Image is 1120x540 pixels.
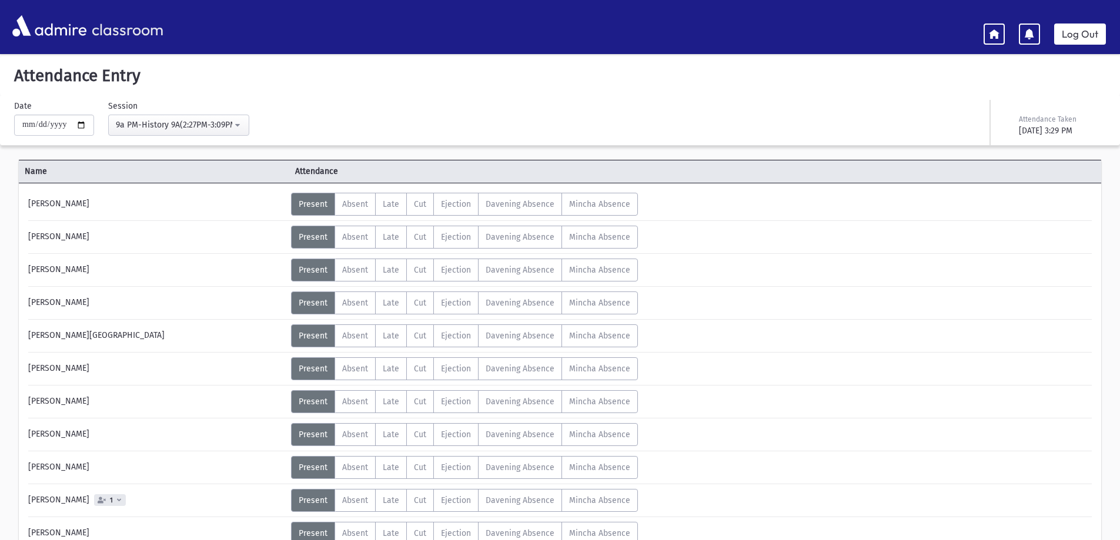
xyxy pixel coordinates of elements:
[22,357,291,380] div: [PERSON_NAME]
[342,462,368,472] span: Absent
[486,430,554,440] span: Davening Absence
[414,265,426,275] span: Cut
[9,12,89,39] img: AdmirePro
[414,331,426,341] span: Cut
[342,298,368,308] span: Absent
[22,456,291,479] div: [PERSON_NAME]
[414,199,426,209] span: Cut
[291,489,638,512] div: AttTypes
[22,259,291,281] div: [PERSON_NAME]
[299,265,327,275] span: Present
[486,364,554,374] span: Davening Absence
[441,430,471,440] span: Ejection
[299,430,327,440] span: Present
[342,265,368,275] span: Absent
[486,462,554,472] span: Davening Absence
[383,232,399,242] span: Late
[291,193,638,216] div: AttTypes
[22,423,291,446] div: [PERSON_NAME]
[414,528,426,538] span: Cut
[291,357,638,380] div: AttTypes
[342,430,368,440] span: Absent
[414,397,426,407] span: Cut
[414,298,426,308] span: Cut
[289,165,560,177] span: Attendance
[569,430,630,440] span: Mincha Absence
[383,331,399,341] span: Late
[299,232,327,242] span: Present
[22,193,291,216] div: [PERSON_NAME]
[569,199,630,209] span: Mincha Absence
[22,390,291,413] div: [PERSON_NAME]
[441,199,471,209] span: Ejection
[342,397,368,407] span: Absent
[486,397,554,407] span: Davening Absence
[569,397,630,407] span: Mincha Absence
[299,528,327,538] span: Present
[441,364,471,374] span: Ejection
[342,364,368,374] span: Absent
[22,291,291,314] div: [PERSON_NAME]
[108,115,249,136] button: 9a PM-History 9A(2:27PM-3:09PM)
[383,265,399,275] span: Late
[9,66,1111,86] h5: Attendance Entry
[486,331,554,341] span: Davening Absence
[569,364,630,374] span: Mincha Absence
[569,232,630,242] span: Mincha Absence
[291,226,638,249] div: AttTypes
[22,489,291,512] div: [PERSON_NAME]
[342,495,368,505] span: Absent
[108,100,138,112] label: Session
[383,199,399,209] span: Late
[291,390,638,413] div: AttTypes
[441,232,471,242] span: Ejection
[486,232,554,242] span: Davening Absence
[383,495,399,505] span: Late
[299,331,327,341] span: Present
[299,495,327,505] span: Present
[441,298,471,308] span: Ejection
[486,298,554,308] span: Davening Absence
[116,119,232,131] div: 9a PM-History 9A(2:27PM-3:09PM)
[291,423,638,446] div: AttTypes
[342,528,368,538] span: Absent
[441,495,471,505] span: Ejection
[414,462,426,472] span: Cut
[291,259,638,281] div: AttTypes
[383,364,399,374] span: Late
[19,165,289,177] span: Name
[441,331,471,341] span: Ejection
[441,265,471,275] span: Ejection
[1019,114,1104,125] div: Attendance Taken
[299,397,327,407] span: Present
[569,331,630,341] span: Mincha Absence
[569,462,630,472] span: Mincha Absence
[291,324,638,347] div: AttTypes
[383,397,399,407] span: Late
[299,199,327,209] span: Present
[1054,24,1106,45] a: Log Out
[299,364,327,374] span: Present
[414,430,426,440] span: Cut
[441,462,471,472] span: Ejection
[342,232,368,242] span: Absent
[383,298,399,308] span: Late
[299,298,327,308] span: Present
[89,11,163,42] span: classroom
[22,324,291,347] div: [PERSON_NAME][GEOGRAPHIC_DATA]
[342,199,368,209] span: Absent
[486,265,554,275] span: Davening Absence
[383,462,399,472] span: Late
[383,430,399,440] span: Late
[441,528,471,538] span: Ejection
[569,265,630,275] span: Mincha Absence
[108,497,115,504] span: 1
[383,528,399,538] span: Late
[414,364,426,374] span: Cut
[22,226,291,249] div: [PERSON_NAME]
[441,397,471,407] span: Ejection
[1019,125,1104,137] div: [DATE] 3:29 PM
[342,331,368,341] span: Absent
[414,495,426,505] span: Cut
[291,456,638,479] div: AttTypes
